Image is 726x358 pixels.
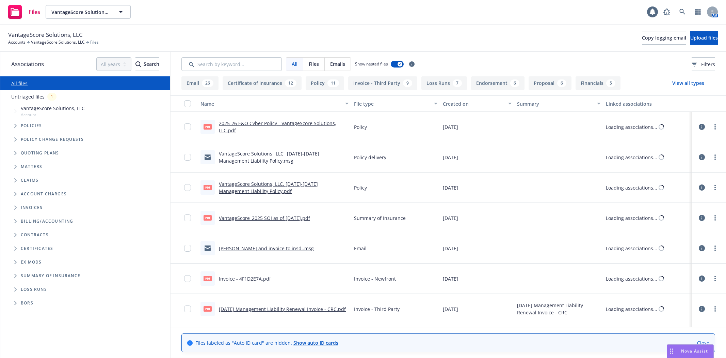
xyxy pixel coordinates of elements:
[223,76,302,90] button: Certificate of insurance
[514,95,603,112] button: Summary
[606,79,615,87] div: 5
[21,247,53,251] span: Certificates
[11,60,44,69] span: Associations
[21,124,42,128] span: Policies
[327,79,339,87] div: 11
[184,100,191,107] input: Select all
[711,244,719,252] a: more
[510,79,519,87] div: 6
[184,275,191,282] input: Toggle Row Selected
[681,348,708,354] span: Nova Assist
[606,100,689,107] div: Linked associations
[690,34,718,41] span: Upload files
[219,245,314,252] a: [PERSON_NAME] and invoice to insd..msg
[692,61,715,68] span: Filters
[443,123,458,131] span: [DATE]
[198,95,351,112] button: Name
[21,260,42,264] span: Ex Mods
[606,184,657,191] div: Loading associations...
[557,79,566,87] div: 6
[354,305,400,313] span: Invoice - Third Party
[471,76,525,90] button: Endorsement
[5,2,43,21] a: Files
[697,339,709,346] a: Close
[219,215,310,221] a: VantageScore_2025 SOI as of [DATE].pdf
[204,276,212,281] span: pdf
[642,34,686,41] span: Copy logging email
[0,103,170,214] div: Tree Example
[690,31,718,45] button: Upload files
[0,214,170,310] div: Folder Tree Example
[21,219,74,223] span: Billing/Accounting
[421,76,467,90] button: Loss Runs
[711,123,719,131] a: more
[711,274,719,283] a: more
[21,151,59,155] span: Quoting plans
[661,76,715,90] button: View all types
[11,93,45,100] a: Untriaged files
[667,345,676,358] div: Drag to move
[21,192,67,196] span: Account charges
[184,245,191,252] input: Toggle Row Selected
[8,39,26,45] a: Accounts
[354,100,430,107] div: File type
[606,123,657,131] div: Loading associations...
[11,80,28,87] a: All files
[184,214,191,221] input: Toggle Row Selected
[348,76,417,90] button: Invoice - Third Party
[21,206,43,210] span: Invoices
[692,57,715,71] button: Filters
[354,154,386,161] span: Policy delivery
[202,79,213,87] div: 26
[292,60,297,68] span: All
[135,61,141,67] svg: Search
[181,76,219,90] button: Email
[711,183,719,192] a: more
[711,214,719,222] a: more
[711,153,719,161] a: more
[29,9,40,15] span: Files
[21,301,33,305] span: BORs
[529,76,571,90] button: Proposal
[46,5,131,19] button: VantageScore Solutions, LLC
[443,154,458,161] span: [DATE]
[195,339,338,346] span: Files labeled as "Auto ID card" are hidden.
[90,39,99,45] span: Files
[606,275,657,282] div: Loading associations...
[21,178,38,182] span: Claims
[21,233,49,237] span: Contracts
[403,79,412,87] div: 9
[354,184,367,191] span: Policy
[443,275,458,282] span: [DATE]
[517,302,600,316] span: [DATE] Management Liability Renewal Invoice - CRC
[21,105,85,112] span: VantageScore Solutions, LLC
[21,287,47,292] span: Loss Runs
[660,5,674,19] a: Report a Bug
[200,100,341,107] div: Name
[306,76,344,90] button: Policy
[21,165,42,169] span: Matters
[21,112,85,118] span: Account
[443,305,458,313] span: [DATE]
[219,150,319,164] a: VantageScore Solutions_ LLC_ [DATE]-[DATE] Management Liability Policy.msg
[606,154,657,161] div: Loading associations...
[606,214,657,222] div: Loading associations...
[219,120,336,134] a: 2025-26 E&O Cyber Policy - VantageScore Solutions, LLC.pdf
[204,185,212,190] span: pdf
[293,340,338,346] a: Show auto ID cards
[440,95,514,112] button: Created on
[21,274,80,278] span: Summary of insurance
[31,39,85,45] a: VantageScore Solutions, LLC
[517,100,593,107] div: Summary
[354,214,406,222] span: Summary of Insurance
[51,9,110,16] span: VantageScore Solutions, LLC
[219,275,271,282] a: Invoice - 4F1D2E7A.pdf
[204,124,212,129] span: pdf
[354,123,367,131] span: Policy
[184,123,191,130] input: Toggle Row Selected
[204,215,212,220] span: pdf
[184,305,191,312] input: Toggle Row Selected
[184,184,191,191] input: Toggle Row Selected
[181,57,282,71] input: Search by keyword...
[606,245,657,252] div: Loading associations...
